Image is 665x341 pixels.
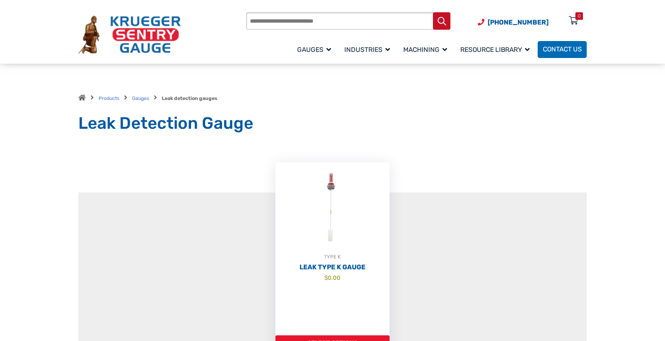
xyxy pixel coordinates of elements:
div: TYPE K [275,253,390,261]
a: Contact Us [538,41,587,58]
img: Krueger Sentry Gauge [78,16,181,53]
span: Resource Library [460,46,530,54]
a: TYPE KLeak Type K Gauge $0.00 [275,162,390,336]
span: Gauges [297,46,331,54]
span: Industries [344,46,390,54]
div: 0 [578,12,581,20]
a: Machining [398,40,455,59]
span: Machining [403,46,447,54]
img: Leak Detection Gauge [275,162,390,253]
a: Products [99,95,119,101]
a: Gauges [292,40,339,59]
span: [PHONE_NUMBER] [488,18,549,26]
strong: Leak detection gauges [162,95,217,101]
bdi: 0.00 [324,274,341,281]
a: Resource Library [455,40,538,59]
h1: Leak Detection Gauge [78,113,587,134]
a: Gauges [132,95,149,101]
span: $ [324,274,328,281]
span: Contact Us [543,46,582,54]
h2: Leak Type K Gauge [275,263,390,272]
a: Industries [339,40,398,59]
a: Phone Number (920) 434-8860 [478,17,549,27]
